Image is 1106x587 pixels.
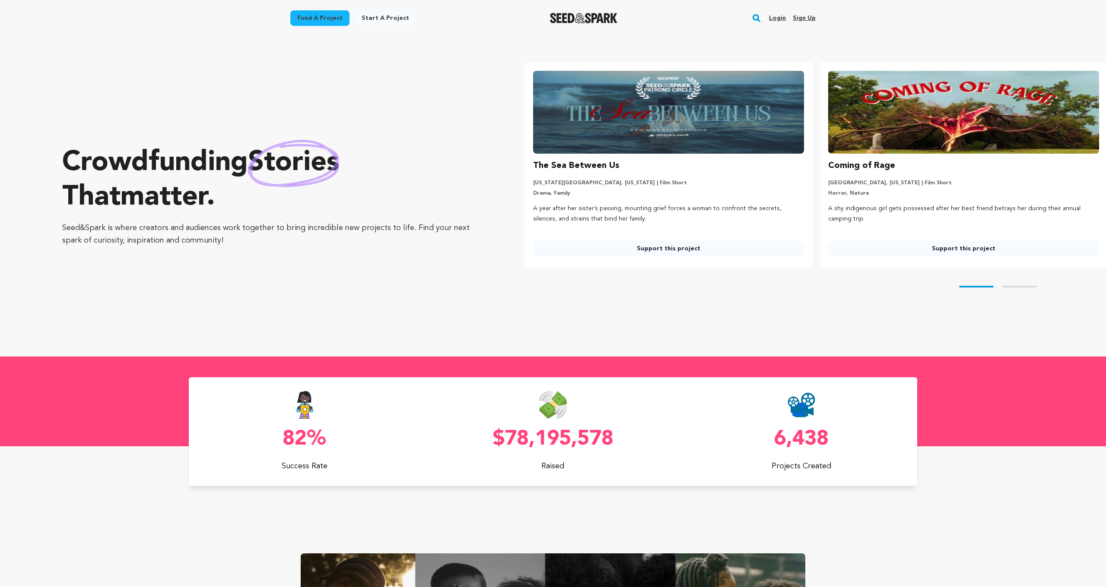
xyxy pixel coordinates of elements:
[189,429,420,450] p: 82%
[828,159,895,173] h3: Coming of Rage
[533,204,804,224] p: A year after her sister’s passing, mounting grief forces a woman to confront the secrets, silence...
[828,180,1099,186] p: [GEOGRAPHIC_DATA], [US_STATE] | Film Short
[686,460,917,472] p: Projects Created
[189,460,420,472] p: Success Rate
[248,140,339,187] img: hand sketched image
[62,146,490,215] p: Crowdfunding that .
[686,429,917,450] p: 6,438
[533,159,620,173] h3: The Sea Between Us
[828,190,1099,197] p: Horror, Nature
[828,241,1099,256] a: Support this project
[828,71,1099,154] img: Coming of Rage image
[788,391,815,419] img: Seed&Spark Projects Created Icon
[437,460,668,472] p: Raised
[62,222,490,247] p: Seed&Spark is where creators and audiences work together to bring incredible new projects to life...
[355,10,416,26] a: Start a project
[793,11,816,25] a: Sign up
[290,10,350,26] a: Fund a project
[533,71,804,154] img: The Sea Between Us image
[121,184,207,211] span: matter
[539,391,567,419] img: Seed&Spark Money Raised Icon
[550,13,618,23] img: Seed&Spark Logo Dark Mode
[533,190,804,197] p: Drama, Family
[533,180,804,186] p: [US_STATE][GEOGRAPHIC_DATA], [US_STATE] | Film Short
[550,13,618,23] a: Seed&Spark Homepage
[533,241,804,256] a: Support this project
[291,391,318,419] img: Seed&Spark Success Rate Icon
[769,11,786,25] a: Login
[828,204,1099,224] p: A shy indigenous girl gets possessed after her best friend betrays her during their annual campin...
[437,429,668,450] p: $78,195,578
